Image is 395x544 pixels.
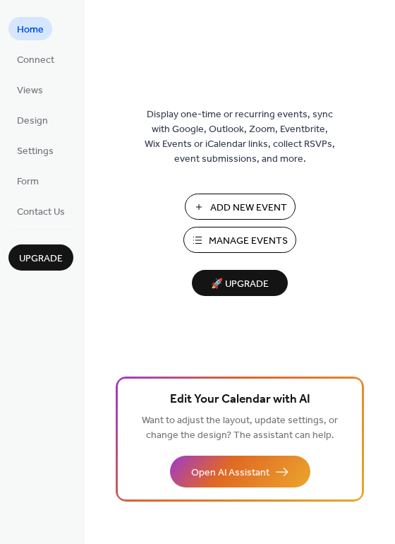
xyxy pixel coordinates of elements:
[19,252,63,266] span: Upgrade
[8,244,73,271] button: Upgrade
[8,169,47,192] a: Form
[183,227,296,253] button: Manage Events
[142,411,338,445] span: Want to adjust the layout, update settings, or change the design? The assistant can help.
[192,270,288,296] button: 🚀 Upgrade
[17,83,43,98] span: Views
[17,144,54,159] span: Settings
[209,234,288,249] span: Manage Events
[8,47,63,71] a: Connect
[17,114,48,129] span: Design
[17,23,44,37] span: Home
[170,390,310,410] span: Edit Your Calendar with AI
[8,17,52,40] a: Home
[200,275,279,294] span: 🚀 Upgrade
[17,175,39,189] span: Form
[8,78,51,101] a: Views
[170,456,310,487] button: Open AI Assistant
[8,199,73,223] a: Contact Us
[17,53,54,68] span: Connect
[145,107,335,167] span: Display one-time or recurring events, sync with Google, Outlook, Zoom, Eventbrite, Wix Events or ...
[8,108,56,131] a: Design
[191,466,269,480] span: Open AI Assistant
[210,201,287,215] span: Add New Event
[17,205,65,220] span: Contact Us
[185,194,296,220] button: Add New Event
[8,138,62,162] a: Settings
